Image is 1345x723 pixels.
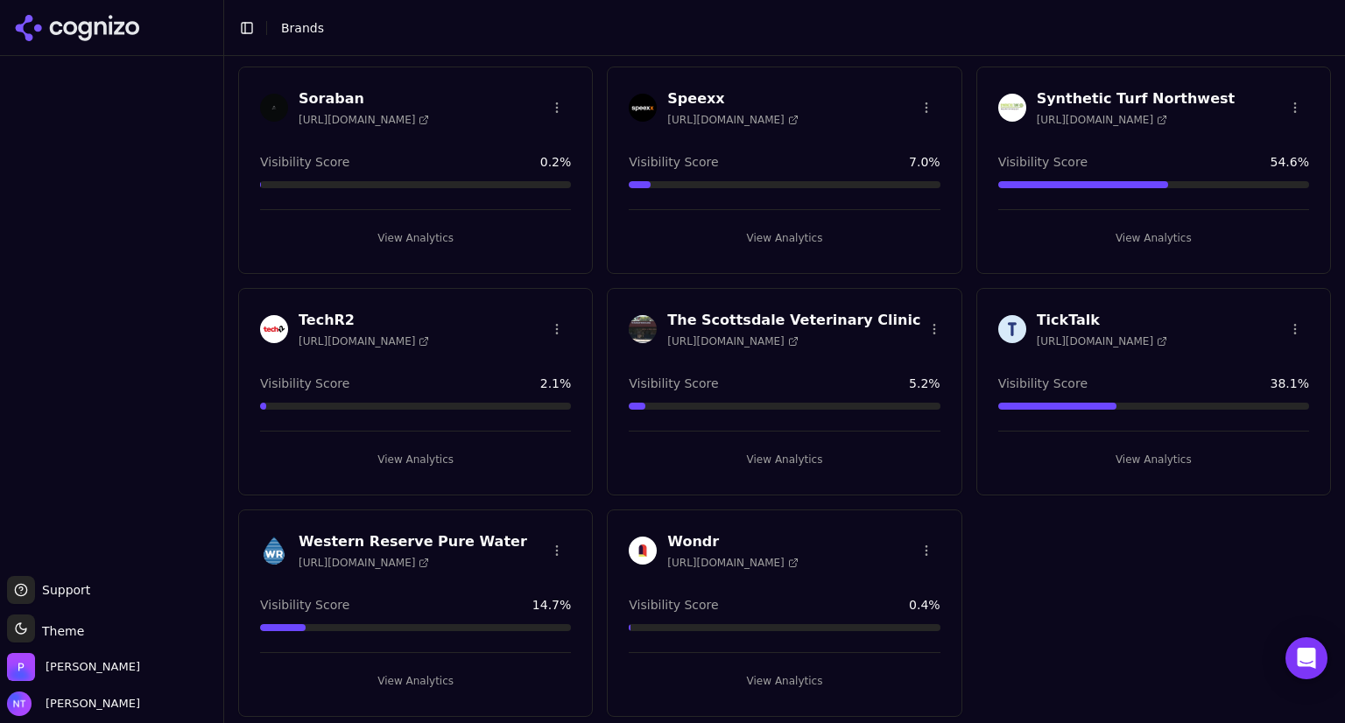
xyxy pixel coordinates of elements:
span: Visibility Score [260,596,349,614]
img: Soraban [260,94,288,122]
h3: TechR2 [299,310,429,331]
span: Visibility Score [260,153,349,171]
span: [URL][DOMAIN_NAME] [667,113,798,127]
button: View Analytics [260,446,571,474]
img: Perrill [7,653,35,681]
span: Support [35,581,90,599]
img: Western Reserve Pure Water [260,537,288,565]
h3: Soraban [299,88,429,109]
div: Open Intercom Messenger [1285,637,1327,679]
span: Visibility Score [629,596,718,614]
span: [URL][DOMAIN_NAME] [667,556,798,570]
h3: Wondr [667,531,798,552]
span: [URL][DOMAIN_NAME] [299,113,429,127]
h3: Synthetic Turf Northwest [1037,88,1236,109]
span: [URL][DOMAIN_NAME] [299,334,429,348]
button: Open organization switcher [7,653,140,681]
button: View Analytics [998,224,1309,252]
button: View Analytics [629,446,940,474]
span: [URL][DOMAIN_NAME] [299,556,429,570]
span: Visibility Score [998,153,1088,171]
button: View Analytics [260,667,571,695]
span: [URL][DOMAIN_NAME] [667,334,798,348]
button: View Analytics [629,224,940,252]
span: [URL][DOMAIN_NAME] [1037,334,1167,348]
h3: The Scottsdale Veterinary Clinic [667,310,920,331]
img: TickTalk [998,315,1026,343]
span: 54.6 % [1271,153,1309,171]
span: 0.4 % [909,596,940,614]
span: Visibility Score [260,375,349,392]
span: 0.2 % [540,153,572,171]
h3: Western Reserve Pure Water [299,531,527,552]
span: Brands [281,21,324,35]
span: Perrill [46,659,140,675]
h3: TickTalk [1037,310,1167,331]
span: Visibility Score [629,375,718,392]
button: Open user button [7,691,140,716]
img: The Scottsdale Veterinary Clinic [629,315,657,343]
span: Visibility Score [629,153,718,171]
button: View Analytics [260,224,571,252]
h3: Speexx [667,88,798,109]
span: 7.0 % [909,153,940,171]
img: TechR2 [260,315,288,343]
button: View Analytics [998,446,1309,474]
img: Speexx [629,94,657,122]
button: View Analytics [629,667,940,695]
span: Theme [35,624,84,638]
span: [URL][DOMAIN_NAME] [1037,113,1167,127]
img: Wondr [629,537,657,565]
span: 38.1 % [1271,375,1309,392]
span: 5.2 % [909,375,940,392]
span: 2.1 % [540,375,572,392]
img: Nate Tower [7,691,32,716]
span: 14.7 % [532,596,571,614]
nav: breadcrumb [281,19,324,37]
span: Visibility Score [998,375,1088,392]
img: Synthetic Turf Northwest [998,94,1026,122]
span: [PERSON_NAME] [39,696,140,712]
